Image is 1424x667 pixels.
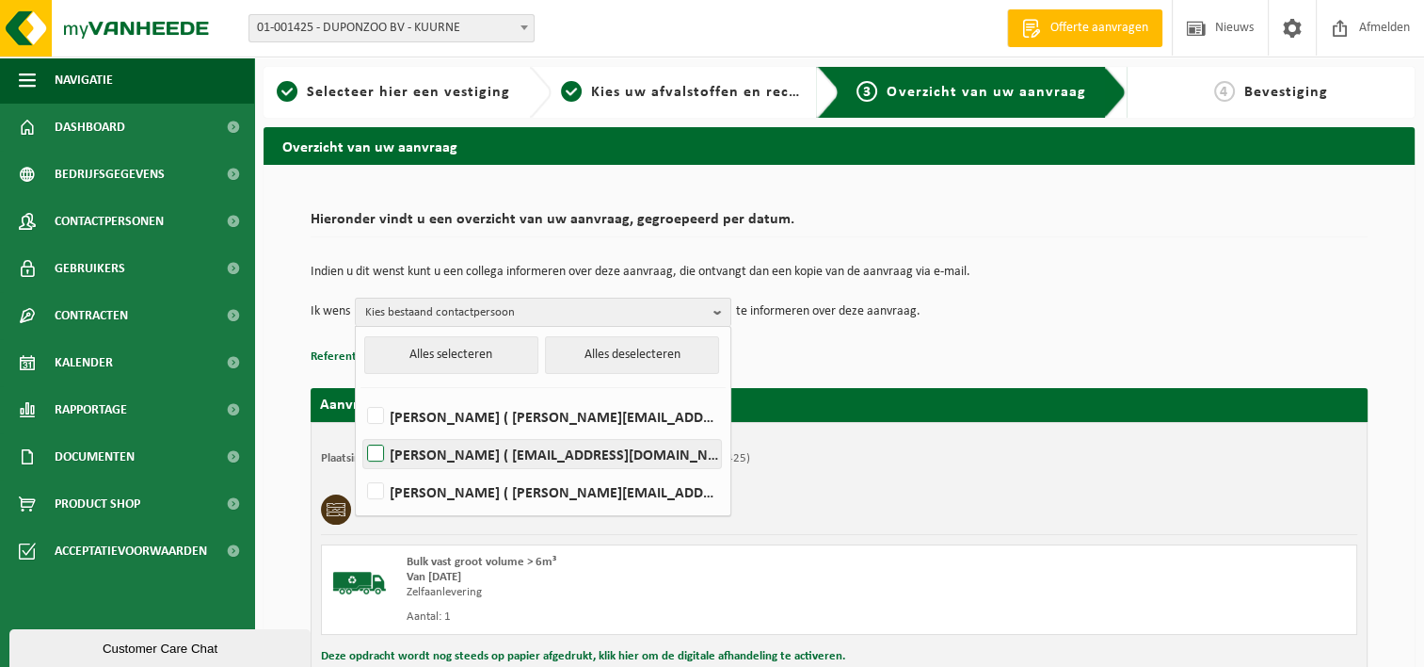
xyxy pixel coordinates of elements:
[311,266,1368,279] p: Indien u dit wenst kunt u een collega informeren over deze aanvraag, die ontvangt dan een kopie v...
[1244,85,1328,100] span: Bevestiging
[9,626,314,667] iframe: chat widget
[1007,9,1162,47] a: Offerte aanvragen
[55,480,140,528] span: Product Shop
[407,585,915,600] div: Zelfaanlevering
[55,528,207,575] span: Acceptatievoorwaarden
[311,345,456,369] button: Referentie toevoegen (opt.)
[320,398,461,413] strong: Aanvraag voor [DATE]
[55,433,135,480] span: Documenten
[248,14,535,42] span: 01-001425 - DUPONZOO BV - KUURNE
[561,81,582,102] span: 2
[856,81,877,102] span: 3
[364,336,538,374] button: Alles selecteren
[365,299,706,327] span: Kies bestaand contactpersoon
[363,402,721,431] label: [PERSON_NAME] ( [PERSON_NAME][EMAIL_ADDRESS][DOMAIN_NAME] )
[363,478,721,506] label: [PERSON_NAME] ( [PERSON_NAME][EMAIL_ADDRESS][DOMAIN_NAME] )
[55,245,125,292] span: Gebruikers
[355,298,731,326] button: Kies bestaand contactpersoon
[55,104,125,151] span: Dashboard
[249,15,534,41] span: 01-001425 - DUPONZOO BV - KUURNE
[591,85,850,100] span: Kies uw afvalstoffen en recipiënten
[363,440,721,468] label: [PERSON_NAME] ( [EMAIL_ADDRESS][DOMAIN_NAME] )
[277,81,297,102] span: 1
[407,556,556,568] span: Bulk vast groot volume > 6m³
[55,292,128,339] span: Contracten
[407,571,461,583] strong: Van [DATE]
[736,298,920,326] p: te informeren over deze aanvraag.
[311,298,350,326] p: Ik wens
[55,151,165,198] span: Bedrijfsgegevens
[273,81,514,104] a: 1Selecteer hier een vestiging
[545,336,719,374] button: Alles deselecteren
[1046,19,1153,38] span: Offerte aanvragen
[561,81,802,104] a: 2Kies uw afvalstoffen en recipiënten
[55,57,113,104] span: Navigatie
[55,198,164,245] span: Contactpersonen
[321,452,403,464] strong: Plaatsingsadres:
[311,212,1368,237] h2: Hieronder vindt u een overzicht van uw aanvraag, gegroepeerd per datum.
[331,555,388,611] img: BL-SO-LV.png
[55,386,127,433] span: Rapportage
[887,85,1085,100] span: Overzicht van uw aanvraag
[55,339,113,386] span: Kalender
[1214,81,1235,102] span: 4
[407,610,915,625] div: Aantal: 1
[307,85,510,100] span: Selecteer hier een vestiging
[264,127,1415,164] h2: Overzicht van uw aanvraag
